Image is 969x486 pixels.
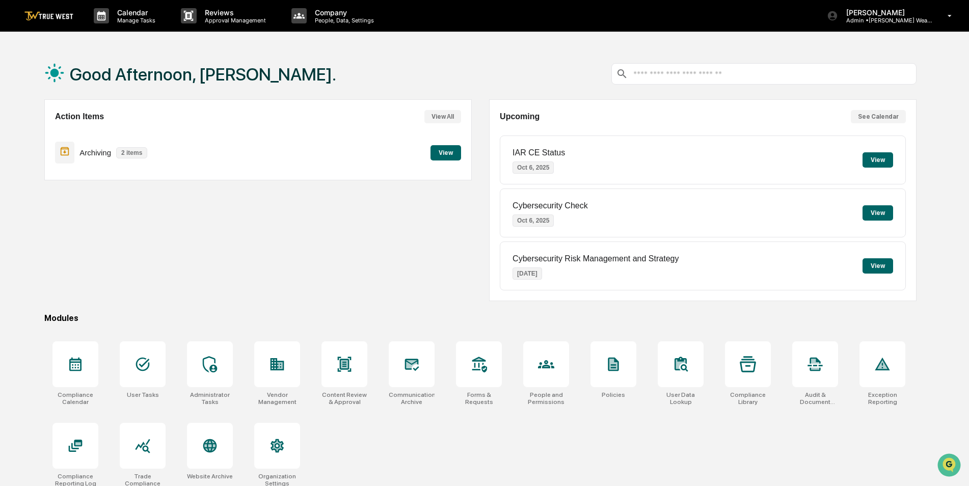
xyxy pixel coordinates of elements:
h2: Upcoming [500,112,540,121]
p: [DATE] [513,267,542,280]
p: IAR CE Status [513,148,565,157]
span: Data Lookup [20,148,64,158]
p: 2 items [116,147,147,158]
iframe: Open customer support [936,452,964,480]
div: Forms & Requests [456,391,502,406]
img: logo [24,11,73,21]
p: How can we help? [10,21,185,38]
p: [PERSON_NAME] [838,8,933,17]
p: Approval Management [197,17,271,24]
a: 🖐️Preclearance [6,124,70,143]
div: People and Permissions [523,391,569,406]
p: Cybersecurity Risk Management and Strategy [513,254,679,263]
a: 🔎Data Lookup [6,144,68,162]
p: Admin • [PERSON_NAME] Wealth Management [838,17,933,24]
span: Pylon [101,173,123,180]
button: View [863,152,893,168]
div: Exception Reporting [859,391,905,406]
h2: Action Items [55,112,104,121]
button: See Calendar [851,110,906,123]
span: Attestations [84,128,126,139]
button: View [863,258,893,274]
p: Cybersecurity Check [513,201,588,210]
p: Oct 6, 2025 [513,214,554,227]
p: Company [307,8,379,17]
h1: Good Afternoon, [PERSON_NAME]. [70,64,336,85]
p: Reviews [197,8,271,17]
button: View [430,145,461,160]
div: 🖐️ [10,129,18,138]
div: User Data Lookup [658,391,704,406]
div: Vendor Management [254,391,300,406]
div: We're available if you need us! [35,88,129,96]
div: Compliance Calendar [52,391,98,406]
div: Content Review & Approval [321,391,367,406]
p: People, Data, Settings [307,17,379,24]
div: Communications Archive [389,391,435,406]
div: 🗄️ [74,129,82,138]
div: Administrator Tasks [187,391,233,406]
p: Archiving [79,148,111,157]
img: 1746055101610-c473b297-6a78-478c-a979-82029cc54cd1 [10,78,29,96]
div: Compliance Library [725,391,771,406]
div: Audit & Document Logs [792,391,838,406]
a: View [430,147,461,157]
div: User Tasks [127,391,159,398]
button: View All [424,110,461,123]
div: 🔎 [10,149,18,157]
div: Website Archive [187,473,233,480]
span: Preclearance [20,128,66,139]
div: Modules [44,313,917,323]
div: Start new chat [35,78,167,88]
p: Calendar [109,8,160,17]
div: Policies [602,391,625,398]
button: Start new chat [173,81,185,93]
a: Powered byPylon [72,172,123,180]
p: Oct 6, 2025 [513,161,554,174]
button: View [863,205,893,221]
p: Manage Tasks [109,17,160,24]
a: 🗄️Attestations [70,124,130,143]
